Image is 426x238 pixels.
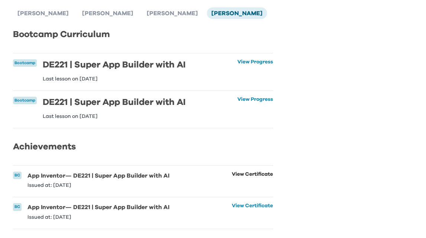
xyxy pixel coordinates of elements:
[43,114,186,119] p: Last lesson on [DATE]
[237,97,273,119] a: View Progress
[232,172,273,188] a: View Certificate
[14,60,35,66] p: Bootcamp
[43,59,186,70] h6: DE221 | Super App Builder with AI
[14,204,20,210] p: BC
[43,97,186,108] h6: DE221 | Super App Builder with AI
[43,76,186,82] p: Last lesson on [DATE]
[14,172,20,179] p: BC
[237,59,273,82] a: View Progress
[13,140,273,153] h2: Achievements
[211,10,263,16] span: [PERSON_NAME]
[27,203,169,211] h6: App Inventor — DE221 | Super App Builder with AI
[13,28,273,41] h2: Bootcamp Curriculum
[232,203,273,219] a: View Certificate
[82,10,133,16] span: [PERSON_NAME]
[27,183,169,188] p: Issued at: [DATE]
[147,10,198,16] span: [PERSON_NAME]
[14,97,35,104] p: Bootcamp
[27,172,169,180] h6: App Inventor — DE221 | Super App Builder with AI
[27,215,169,220] p: Issued at: [DATE]
[17,10,69,16] span: [PERSON_NAME]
